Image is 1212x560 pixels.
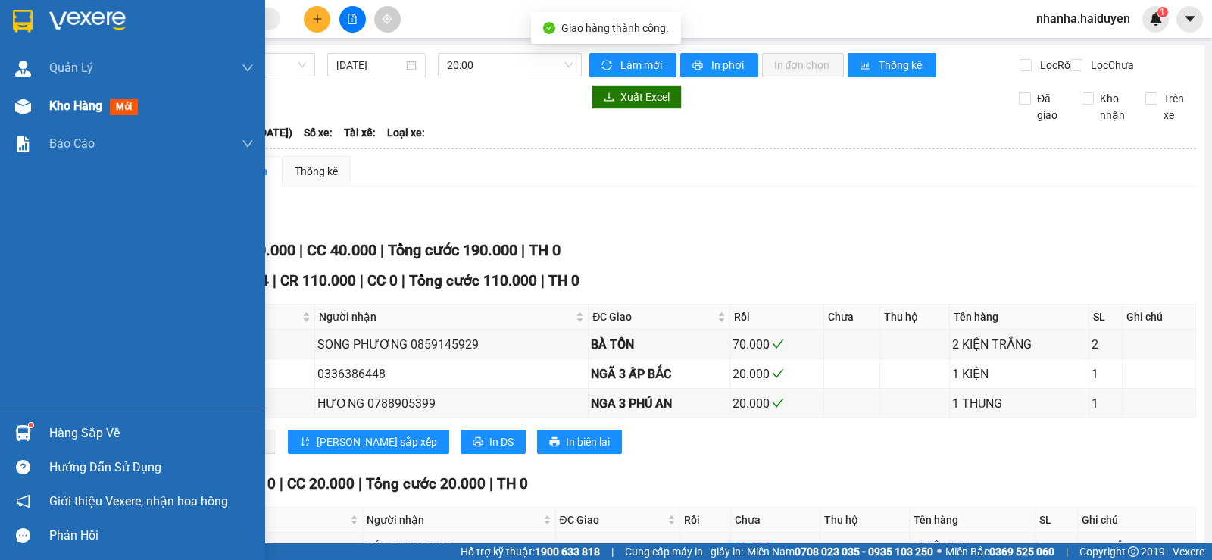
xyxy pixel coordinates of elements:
[733,364,820,383] div: 20.000
[692,60,705,72] span: printer
[1094,90,1133,124] span: Kho nhận
[1157,90,1197,124] span: Trên xe
[49,422,254,445] div: Hàng sắp về
[952,335,1086,354] div: 2 KIỆN TRẮNG
[1078,508,1196,533] th: Ghi chú
[620,57,664,74] span: Làm mới
[747,543,933,560] span: Miền Nam
[409,272,537,289] span: Tổng cước 110.000
[295,163,338,180] div: Thống kê
[566,433,610,450] span: In biên lai
[374,6,401,33] button: aim
[1176,6,1203,33] button: caret-down
[15,136,31,152] img: solution-icon
[336,57,404,74] input: 14/09/2025
[242,62,254,74] span: down
[49,99,102,113] span: Kho hàng
[1038,538,1076,557] div: 1
[344,124,376,141] span: Tài xế:
[945,543,1054,560] span: Miền Bắc
[1080,539,1193,555] div: LINH KIỆN
[952,394,1086,413] div: 1 THUNG
[304,124,333,141] span: Số xe:
[1024,9,1142,28] span: nhanha.haiduyen
[1092,394,1120,413] div: 1
[772,338,784,350] span: check
[772,368,784,380] span: check
[548,272,579,289] span: TH 0
[611,543,614,560] span: |
[589,53,676,77] button: syncLàm mới
[950,305,1089,330] th: Tên hàng
[591,335,727,354] div: BÀ TỒN
[461,543,600,560] span: Hỗ trợ kỹ thuật:
[347,14,358,24] span: file-add
[733,335,820,354] div: 70.000
[49,524,254,547] div: Phản hồi
[989,546,1054,558] strong: 0369 525 060
[762,53,845,77] button: In đơn chọn
[16,494,30,508] span: notification
[549,436,560,449] span: printer
[1092,364,1120,383] div: 1
[591,364,727,383] div: NGÃ 3 ẤP BẮC
[317,433,437,450] span: [PERSON_NAME] sắp xếp
[1149,12,1163,26] img: icon-new-feature
[880,305,950,330] th: Thu hộ
[521,241,525,259] span: |
[49,492,228,511] span: Giới thiệu Vexere, nhận hoa hồng
[489,475,493,493] span: |
[560,512,664,528] span: ĐC Giao
[382,14,392,24] span: aim
[304,6,330,33] button: plus
[49,456,254,479] div: Hướng dẫn sử dụng
[733,394,820,413] div: 20.000
[1160,7,1165,17] span: 1
[110,99,138,115] span: mới
[535,546,600,558] strong: 1900 633 818
[680,53,758,77] button: printerIn phơi
[461,430,526,454] button: printerIn DS
[15,425,31,441] img: warehouse-icon
[280,475,283,493] span: |
[772,397,784,409] span: check
[15,61,31,77] img: warehouse-icon
[367,272,398,289] span: CC 0
[1128,546,1139,557] span: copyright
[49,134,95,153] span: Báo cáo
[319,308,573,325] span: Người nhận
[1092,335,1120,354] div: 2
[731,508,820,533] th: Chưa
[365,538,552,557] div: TÚ 0907126696
[387,124,425,141] span: Loại xe:
[380,241,384,259] span: |
[307,241,376,259] span: CC 40.000
[312,14,323,24] span: plus
[339,6,366,33] button: file-add
[1089,305,1123,330] th: SL
[601,60,614,72] span: sync
[280,272,356,289] span: CR 110.000
[287,475,355,493] span: CC 20.000
[848,53,936,77] button: bar-chartThống kê
[300,436,311,449] span: sort-ascending
[733,538,817,557] div: 20.000
[543,22,555,34] span: check-circle
[16,528,30,543] span: message
[625,543,743,560] span: Cung cấp máy in - giấy in:
[561,22,669,34] span: Giao hàng thành công.
[367,512,539,528] span: Người nhận
[1183,12,1197,26] span: caret-down
[497,475,528,493] span: TH 0
[317,394,586,413] div: HƯƠNG 0788905399
[29,423,33,427] sup: 1
[1066,543,1068,560] span: |
[795,546,933,558] strong: 0708 023 035 - 0935 103 250
[317,335,586,354] div: SONG PHƯƠNG 0859145929
[824,305,880,330] th: Chưa
[820,508,910,533] th: Thu hộ
[537,430,622,454] button: printerIn biên lai
[879,57,924,74] span: Thống kê
[299,241,303,259] span: |
[592,85,682,109] button: downloadXuất Excel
